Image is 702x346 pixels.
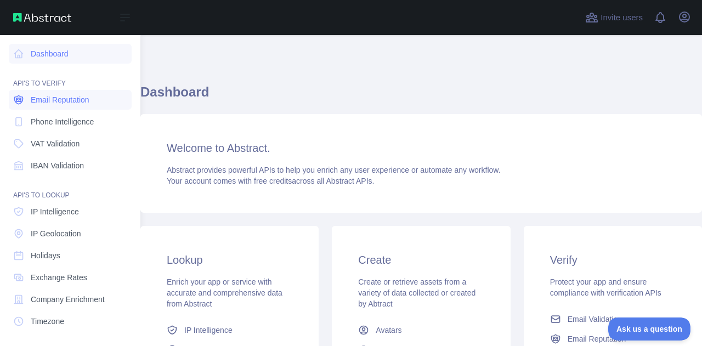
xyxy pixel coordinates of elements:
span: Exchange Rates [31,272,87,283]
div: API'S TO VERIFY [9,66,132,88]
iframe: Toggle Customer Support [608,317,691,341]
span: IP Geolocation [31,228,81,239]
a: IP Intelligence [9,202,132,222]
button: Invite users [583,9,645,26]
span: Protect your app and ensure compliance with verification APIs [550,277,661,297]
span: Your account comes with across all Abstract APIs. [167,177,374,185]
span: Avatars [376,325,401,336]
a: Email Validation [546,309,680,329]
h1: Dashboard [140,83,702,110]
img: Abstract API [13,13,71,22]
span: IP Intelligence [184,325,233,336]
span: Timezone [31,316,64,327]
a: Phone Intelligence [9,112,132,132]
span: Holidays [31,250,60,261]
a: Holidays [9,246,132,265]
a: IP Intelligence [162,320,297,340]
span: Abstract provides powerful APIs to help you enrich any user experience or automate any workflow. [167,166,501,174]
a: Timezone [9,311,132,331]
a: Company Enrichment [9,290,132,309]
span: VAT Validation [31,138,80,149]
span: IBAN Validation [31,160,84,171]
a: VAT Validation [9,134,132,154]
a: Email Reputation [9,90,132,110]
h3: Welcome to Abstract. [167,140,676,156]
span: free credits [254,177,292,185]
div: API'S TO LOOKUP [9,178,132,200]
span: Company Enrichment [31,294,105,305]
span: Email Reputation [568,333,626,344]
span: Enrich your app or service with accurate and comprehensive data from Abstract [167,277,282,308]
span: Create or retrieve assets from a variety of data collected or created by Abtract [358,277,475,308]
a: Dashboard [9,44,132,64]
h3: Lookup [167,252,292,268]
span: Invite users [601,12,643,24]
a: Avatars [354,320,488,340]
h3: Create [358,252,484,268]
span: IP Intelligence [31,206,79,217]
h3: Verify [550,252,676,268]
span: Email Validation [568,314,622,325]
span: Phone Intelligence [31,116,94,127]
a: IBAN Validation [9,156,132,175]
a: Exchange Rates [9,268,132,287]
span: Email Reputation [31,94,89,105]
a: IP Geolocation [9,224,132,243]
